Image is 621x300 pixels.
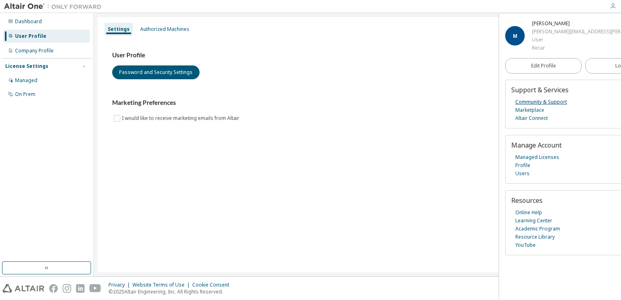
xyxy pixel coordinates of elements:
a: Academic Program [515,225,560,233]
span: Edit Profile [531,63,556,69]
a: YouTube [515,241,536,249]
img: instagram.svg [63,284,71,293]
img: facebook.svg [49,284,58,293]
img: youtube.svg [89,284,101,293]
div: Company Profile [15,48,54,54]
div: Privacy [109,282,132,288]
a: Edit Profile [505,58,582,74]
img: Altair One [4,2,106,11]
div: Managed [15,77,37,84]
div: Settings [108,26,130,33]
a: Learning Center [515,217,552,225]
div: Cookie Consent [192,282,234,288]
h3: User Profile [112,51,602,59]
span: Manage Account [511,141,562,150]
a: Profile [515,161,530,170]
div: Dashboard [15,18,42,25]
a: Resource Library [515,233,555,241]
div: User Profile [15,33,46,39]
div: On Prem [15,91,35,98]
a: Users [515,170,530,178]
a: Marketplace [515,106,544,114]
span: Resources [511,196,543,205]
button: Password and Security Settings [112,65,200,79]
a: Managed Licenses [515,153,559,161]
div: Authorized Machines [140,26,189,33]
p: © 2025 Altair Engineering, Inc. All Rights Reserved. [109,288,234,295]
div: License Settings [5,63,48,70]
span: Support & Services [511,85,569,94]
label: I would like to receive marketing emails from Altair [122,113,241,123]
div: Website Terms of Use [132,282,192,288]
a: Altair Connect [515,114,548,122]
img: altair_logo.svg [2,284,44,293]
h3: Marketing Preferences [112,99,602,107]
a: Online Help [515,209,542,217]
a: Community & Support [515,98,567,106]
span: M [513,33,517,39]
img: linkedin.svg [76,284,85,293]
